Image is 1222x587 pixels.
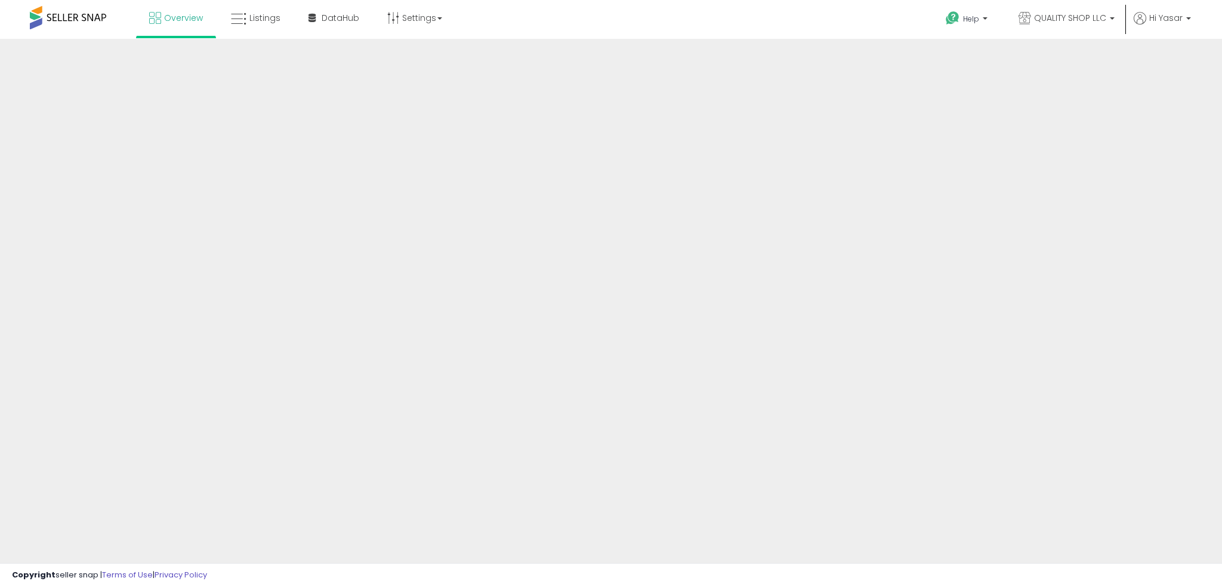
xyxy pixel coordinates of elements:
[1034,12,1106,24] span: QUALITY SHOP LLC
[1149,12,1183,24] span: Hi Yasar
[322,12,359,24] span: DataHub
[1134,12,1191,39] a: Hi Yasar
[249,12,280,24] span: Listings
[945,11,960,26] i: Get Help
[164,12,203,24] span: Overview
[963,14,979,24] span: Help
[936,2,999,39] a: Help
